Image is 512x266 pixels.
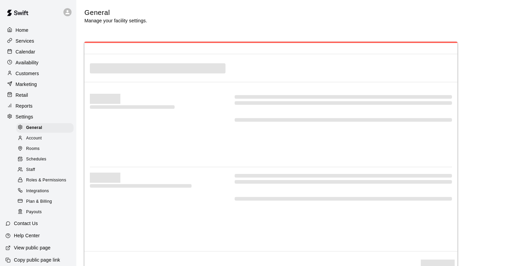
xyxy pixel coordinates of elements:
[5,25,71,35] a: Home
[16,165,76,175] a: Staff
[5,36,71,46] a: Services
[16,92,28,98] p: Retail
[16,186,74,196] div: Integrations
[14,220,38,227] p: Contact Us
[26,125,42,131] span: General
[84,8,147,17] h5: General
[5,90,71,100] a: Retail
[16,113,33,120] p: Settings
[26,188,49,195] span: Integrations
[5,47,71,57] a: Calendar
[26,156,46,163] span: Schedules
[16,197,74,206] div: Plan & Billing
[16,144,76,154] a: Rooms
[14,257,60,263] p: Copy public page link
[5,101,71,111] a: Reports
[16,207,74,217] div: Payouts
[5,79,71,89] a: Marketing
[16,175,76,186] a: Roles & Permissions
[16,165,74,175] div: Staff
[16,48,35,55] p: Calendar
[16,134,74,143] div: Account
[16,59,39,66] p: Availability
[84,17,147,24] p: Manage your facility settings.
[26,167,35,173] span: Staff
[16,123,76,133] a: General
[14,244,51,251] p: View public page
[16,70,39,77] p: Customers
[5,112,71,122] a: Settings
[16,176,74,185] div: Roles & Permissions
[26,135,42,142] span: Account
[26,209,42,216] span: Payouts
[5,58,71,68] a: Availability
[16,207,76,217] a: Payouts
[5,68,71,79] a: Customers
[16,144,74,154] div: Rooms
[16,154,76,165] a: Schedules
[16,133,76,143] a: Account
[26,177,66,184] span: Roles & Permissions
[16,155,74,164] div: Schedules
[26,198,52,205] span: Plan & Billing
[26,146,40,152] span: Rooms
[16,123,74,133] div: General
[16,27,28,34] p: Home
[16,81,37,88] p: Marketing
[16,103,33,109] p: Reports
[14,232,40,239] p: Help Center
[16,196,76,207] a: Plan & Billing
[16,38,34,44] p: Services
[16,186,76,196] a: Integrations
